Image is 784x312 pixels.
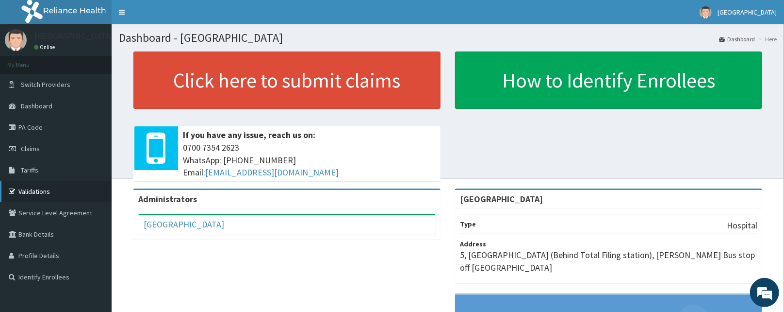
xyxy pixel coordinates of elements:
a: Dashboard [719,35,755,43]
textarea: Type your message and hit 'Enter' [5,208,185,243]
b: Address [460,240,486,248]
img: d_794563401_company_1708531726252_794563401 [18,49,39,73]
a: Click here to submit claims [133,52,441,109]
span: Dashboard [21,102,52,110]
a: Online [34,44,57,51]
div: Chat with us now [50,54,163,67]
strong: [GEOGRAPHIC_DATA] [460,193,543,205]
li: Here [756,35,777,43]
span: 0700 7354 2623 WhatsApp: [PHONE_NUMBER] Email: [183,141,436,179]
a: [EMAIL_ADDRESS][DOMAIN_NAME] [205,167,339,178]
p: [GEOGRAPHIC_DATA] [34,32,114,40]
span: [GEOGRAPHIC_DATA] [718,8,777,17]
b: Type [460,220,476,228]
div: Minimize live chat window [159,5,182,28]
span: We're online! [56,94,134,192]
img: User Image [5,29,27,51]
p: Hospital [727,219,757,232]
a: How to Identify Enrollees [455,52,762,109]
p: 5, [GEOGRAPHIC_DATA] (Behind Total Filing station), [PERSON_NAME] Bus stop off [GEOGRAPHIC_DATA] [460,249,757,274]
span: Claims [21,144,40,153]
span: Switch Providers [21,80,70,89]
h1: Dashboard - [GEOGRAPHIC_DATA] [119,32,777,44]
span: Tariffs [21,166,38,174]
b: If you have any issue, reach us on: [183,129,315,140]
b: Administrators [138,193,197,205]
a: [GEOGRAPHIC_DATA] [144,219,224,230]
img: User Image [700,6,712,18]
